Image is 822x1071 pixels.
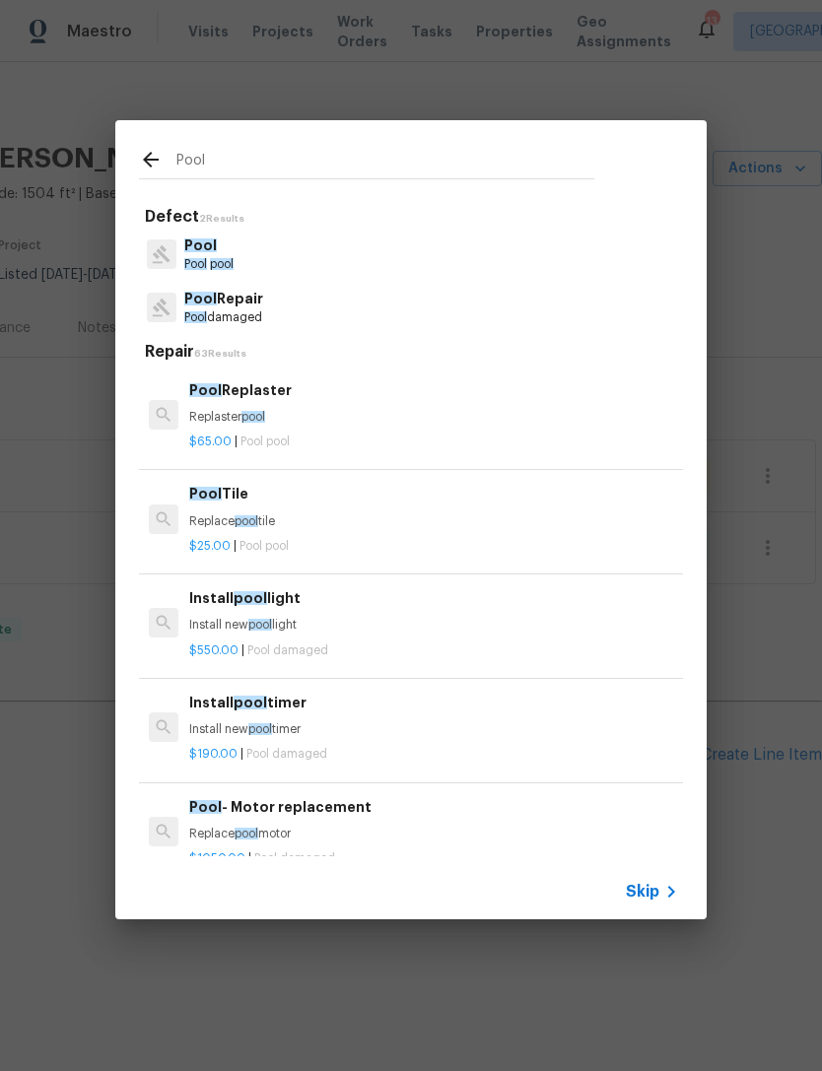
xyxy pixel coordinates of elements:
p: | [189,538,678,555]
h6: Install timer [189,692,678,713]
span: Pool pool [240,435,290,447]
h6: - Motor replacement [189,796,678,818]
p: | [189,642,678,659]
span: pool [234,696,267,709]
span: pool [234,591,267,605]
p: Install new timer [189,721,678,738]
span: pool [241,411,265,423]
span: Pool [184,258,207,270]
p: Install new light [189,617,678,634]
span: Skip [626,882,659,902]
h6: Replaster [189,379,678,401]
span: pool [235,828,258,839]
p: Repair [184,289,263,309]
span: pool [248,619,272,631]
span: $25.00 [189,540,231,552]
h5: Defect [145,207,683,228]
span: $1050.00 [189,852,245,864]
h6: Install light [189,587,678,609]
span: $550.00 [189,644,239,656]
span: Pool pool [240,540,289,552]
h5: Repair [145,342,683,363]
span: 63 Results [194,349,246,359]
p: Replace motor [189,826,678,842]
p: | [189,850,678,867]
span: $65.00 [189,435,232,447]
span: Pool damaged [246,748,327,760]
p: damaged [184,309,263,326]
p: | [189,434,678,450]
span: pool [235,515,258,527]
span: Pool [184,311,207,323]
span: Pool [184,292,217,305]
h6: Tile [189,483,678,504]
span: Pool damaged [247,644,328,656]
span: Pool [189,800,222,814]
input: Search issues or repairs [176,148,594,177]
span: Pool [184,238,217,252]
p: Replace tile [189,513,678,530]
p: Replaster [189,409,678,426]
span: $190.00 [189,748,238,760]
span: 2 Results [199,214,244,224]
span: Pool [189,383,222,397]
span: Pool [189,487,222,501]
p: | [189,746,678,763]
span: pool [210,258,234,270]
span: Pool damaged [254,852,335,864]
span: pool [248,723,272,735]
